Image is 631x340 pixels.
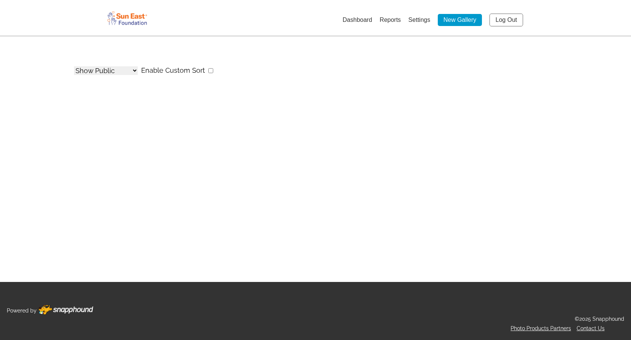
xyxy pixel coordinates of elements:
a: New Gallery [438,14,482,26]
img: Snapphound Logo [106,9,148,26]
a: Photo Products Partners [511,325,571,331]
a: Dashboard [343,17,372,23]
a: Contact Us [577,325,605,331]
a: Log Out [489,14,523,26]
p: Powered by [7,306,37,315]
p: ©2025 Snapphound [575,314,624,324]
a: Settings [408,17,430,23]
a: Reports [380,17,401,23]
img: Footer [38,305,93,315]
label: Enable Custom Sort [141,64,205,77]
